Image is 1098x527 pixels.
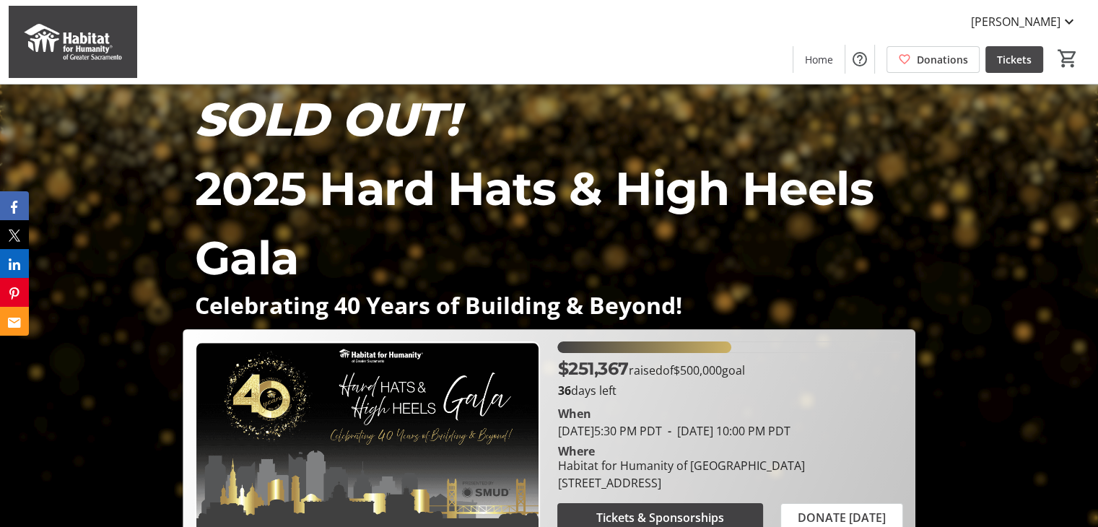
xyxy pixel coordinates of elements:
a: Tickets [985,46,1043,73]
span: [PERSON_NAME] [971,13,1060,30]
div: 50.273438000000006% of fundraising goal reached [557,341,902,353]
div: [STREET_ADDRESS] [557,474,804,492]
span: Tickets [997,52,1032,67]
button: [PERSON_NAME] [959,10,1089,33]
span: [DATE] 10:00 PM PDT [661,423,790,439]
span: Home [805,52,833,67]
p: raised of goal [557,356,744,382]
p: 2025 Hard Hats & High Heels Gala [194,154,903,292]
em: SOLD OUT! [194,91,458,147]
p: Celebrating 40 Years of Building & Beyond! [194,292,903,318]
span: $500,000 [673,362,721,378]
a: Donations [886,46,980,73]
img: Habitat for Humanity of Greater Sacramento's Logo [9,6,137,78]
span: - [661,423,676,439]
div: Habitat for Humanity of [GEOGRAPHIC_DATA] [557,457,804,474]
span: $251,367 [557,358,628,379]
button: Cart [1055,45,1081,71]
span: Tickets & Sponsorships [596,509,724,526]
button: Help [845,45,874,74]
div: Where [557,445,594,457]
span: DONATE [DATE] [798,509,886,526]
a: Home [793,46,845,73]
span: Donations [917,52,968,67]
span: 36 [557,383,570,398]
p: days left [557,382,902,399]
span: [DATE] 5:30 PM PDT [557,423,661,439]
div: When [557,405,591,422]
